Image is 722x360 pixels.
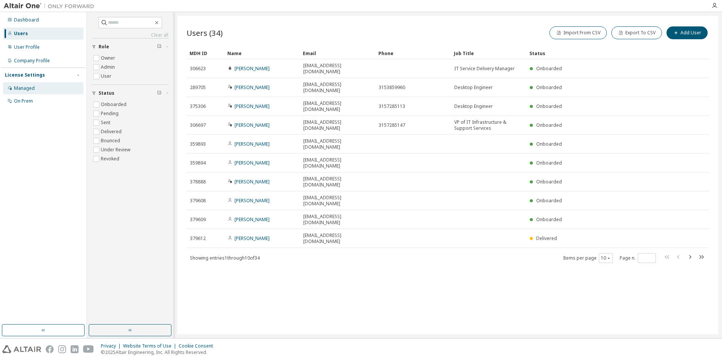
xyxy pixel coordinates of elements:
img: youtube.svg [83,345,94,353]
span: 306623 [190,66,206,72]
span: Desktop Engineer [454,85,493,91]
a: [PERSON_NAME] [234,141,270,147]
label: Owner [101,54,117,63]
span: [EMAIL_ADDRESS][DOMAIN_NAME] [303,82,372,94]
span: Onboarded [536,65,562,72]
span: 3157285147 [379,122,405,128]
button: Role [92,38,168,55]
img: altair_logo.svg [2,345,41,353]
span: Users (34) [187,28,223,38]
div: User Profile [14,44,40,50]
span: Clear filter [157,90,162,96]
label: User [101,72,113,81]
span: Onboarded [536,141,562,147]
p: © 2025 Altair Engineering, Inc. All Rights Reserved. [101,349,218,355]
span: 375306 [190,103,206,109]
span: 289705 [190,85,206,91]
span: Page n. [620,253,656,263]
label: Onboarded [101,100,128,109]
a: Clear all [92,32,168,38]
img: Altair One [4,2,98,10]
span: [EMAIL_ADDRESS][DOMAIN_NAME] [303,63,372,75]
span: 359893 [190,141,206,147]
a: [PERSON_NAME] [234,122,270,128]
span: 379612 [190,235,206,242]
button: Export To CSV [611,26,662,39]
span: 3153859960 [379,85,405,91]
button: Status [92,85,168,102]
span: [EMAIL_ADDRESS][DOMAIN_NAME] [303,100,372,112]
a: [PERSON_NAME] [234,235,270,242]
span: Clear filter [157,44,162,50]
span: Delivered [536,235,557,242]
span: Onboarded [536,122,562,128]
div: MDH ID [190,47,221,59]
div: Privacy [101,343,123,349]
span: [EMAIL_ADDRESS][DOMAIN_NAME] [303,232,372,245]
span: [EMAIL_ADDRESS][DOMAIN_NAME] [303,214,372,226]
label: Delivered [101,127,123,136]
span: 379609 [190,217,206,223]
span: [EMAIL_ADDRESS][DOMAIN_NAME] [303,119,372,131]
button: Add User [666,26,708,39]
span: Onboarded [536,84,562,91]
button: Import From CSV [549,26,607,39]
span: VP of IT Infrastructure & Support Services [454,119,523,131]
img: linkedin.svg [71,345,79,353]
div: Email [303,47,372,59]
label: Sent [101,118,112,127]
span: 359894 [190,160,206,166]
span: 306697 [190,122,206,128]
a: [PERSON_NAME] [234,84,270,91]
a: [PERSON_NAME] [234,216,270,223]
label: Bounced [101,136,122,145]
div: Name [227,47,297,59]
span: Onboarded [536,160,562,166]
span: 379608 [190,198,206,204]
span: 3157285113 [379,103,405,109]
div: Company Profile [14,58,50,64]
span: Showing entries 1 through 10 of 34 [190,255,260,261]
div: License Settings [5,72,45,78]
span: Onboarded [536,197,562,204]
a: [PERSON_NAME] [234,197,270,204]
span: Items per page [563,253,613,263]
span: [EMAIL_ADDRESS][DOMAIN_NAME] [303,195,372,207]
span: Onboarded [536,103,562,109]
a: [PERSON_NAME] [234,160,270,166]
span: IT Service Delivery Manager [454,66,515,72]
span: [EMAIL_ADDRESS][DOMAIN_NAME] [303,138,372,150]
div: Job Title [454,47,523,59]
div: On Prem [14,98,33,104]
label: Under Review [101,145,132,154]
div: Phone [378,47,448,59]
div: Users [14,31,28,37]
label: Pending [101,109,120,118]
div: Managed [14,85,35,91]
img: instagram.svg [58,345,66,353]
span: 378888 [190,179,206,185]
img: facebook.svg [46,345,54,353]
div: Dashboard [14,17,39,23]
span: Onboarded [536,178,562,185]
a: [PERSON_NAME] [234,178,270,185]
label: Admin [101,63,116,72]
div: Cookie Consent [179,343,218,349]
span: Desktop Engineer [454,103,493,109]
button: 10 [601,255,611,261]
div: Website Terms of Use [123,343,179,349]
span: [EMAIL_ADDRESS][DOMAIN_NAME] [303,176,372,188]
label: Revoked [101,154,121,163]
a: [PERSON_NAME] [234,65,270,72]
div: Status [529,47,670,59]
span: Onboarded [536,216,562,223]
span: Role [99,44,109,50]
a: [PERSON_NAME] [234,103,270,109]
span: [EMAIL_ADDRESS][DOMAIN_NAME] [303,157,372,169]
span: Status [99,90,114,96]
